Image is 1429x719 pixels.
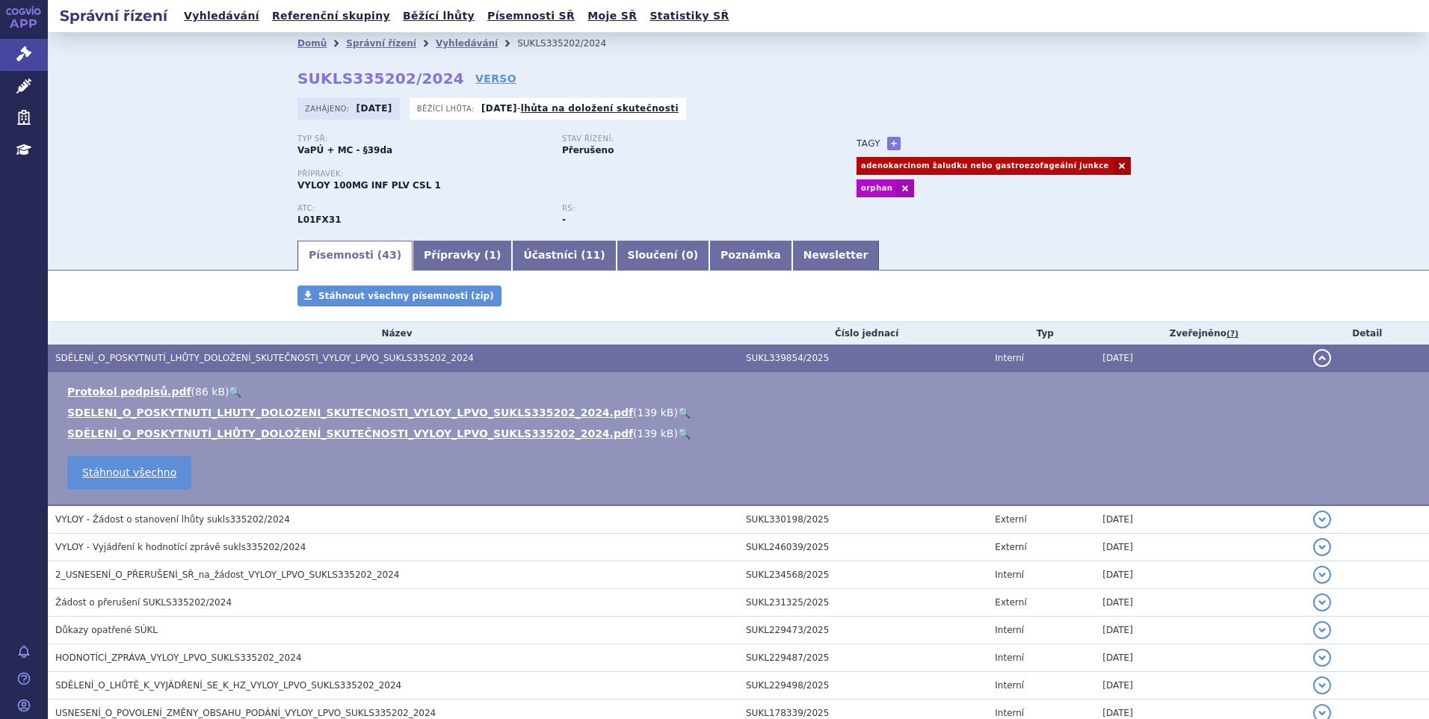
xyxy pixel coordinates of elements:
[67,384,1414,399] li: ( )
[738,644,987,672] td: SUKL229487/2025
[413,241,512,271] a: Přípravky (1)
[857,157,1113,175] a: adenokarcinom žaludku nebo gastroezofageální junkce
[995,680,1024,691] span: Interní
[1095,617,1305,644] td: [DATE]
[195,386,225,398] span: 86 kB
[417,102,478,114] span: Běžící lhůta:
[995,542,1026,552] span: Externí
[398,6,479,26] a: Běžící lhůty
[55,680,401,691] span: SDĚLENÍ_O_LHŮTĚ_K_VYJÁDŘENÍ_SE_K_HZ_VYLOY_LPVO_SUKLS335202_2024
[512,241,616,271] a: Účastníci (11)
[357,103,392,114] strong: [DATE]
[586,249,600,261] span: 11
[297,286,501,306] a: Stáhnout všechny písemnosti (zip)
[738,534,987,561] td: SUKL246039/2025
[686,249,694,261] span: 0
[738,561,987,589] td: SUKL234568/2025
[562,215,566,225] strong: -
[297,241,413,271] a: Písemnosti (43)
[297,135,547,144] p: Typ SŘ:
[67,386,191,398] a: Protokol podpisů.pdf
[1313,676,1331,694] button: detail
[678,428,691,439] a: 🔍
[995,514,1026,525] span: Externí
[67,456,191,490] a: Stáhnout všechno
[297,204,547,213] p: ATC:
[995,597,1026,608] span: Externí
[1095,644,1305,672] td: [DATE]
[738,672,987,700] td: SUKL229498/2025
[1226,329,1238,339] abbr: (?)
[55,514,290,525] span: VYLOY - Žádost o stanovení lhůty sukls335202/2024
[481,103,517,114] strong: [DATE]
[1095,561,1305,589] td: [DATE]
[297,38,327,49] a: Domů
[857,135,880,152] h3: Tagy
[48,5,179,26] h2: Správní řízení
[562,145,614,155] strong: Přerušeno
[1313,649,1331,667] button: detail
[1095,534,1305,561] td: [DATE]
[67,405,1414,420] li: ( )
[305,102,352,114] span: Zahájeno:
[55,570,399,580] span: 2_USNESENÍ_O_PŘERUŠENÍ_SŘ_na_žádost_VYLOY_LPVO_SUKLS335202_2024
[489,249,496,261] span: 1
[483,6,579,26] a: Písemnosti SŘ
[583,6,641,26] a: Moje SŘ
[1313,510,1331,528] button: detail
[995,652,1024,663] span: Interní
[738,505,987,534] td: SUKL330198/2025
[1306,322,1429,345] th: Detail
[55,597,232,608] span: Žádost o přerušení SUKLS335202/2024
[179,6,264,26] a: Vyhledávání
[857,179,896,197] a: orphan
[318,291,494,301] span: Stáhnout všechny písemnosti (zip)
[268,6,395,26] a: Referenční skupiny
[1313,566,1331,584] button: detail
[517,32,626,55] li: SUKLS335202/2024
[346,38,416,49] a: Správní řízení
[55,353,474,363] span: SDĚLENÍ_O_POSKYTNUTÍ_LHŮTY_DOLOŽENÍ_SKUTEČNOSTI_VYLOY_LPVO_SUKLS335202_2024
[1313,593,1331,611] button: detail
[1313,349,1331,367] button: detail
[297,145,392,155] strong: VaPÚ + MC - §39da
[709,241,792,271] a: Poznámka
[638,428,674,439] span: 139 kB
[995,570,1024,580] span: Interní
[67,407,633,419] a: SDELENI_O_POSKYTNUTI_LHUTY_DOLOZENI_SKUTECNOSTI_VYLOY_LPVO_SUKLS335202_2024.pdf
[738,345,987,372] td: SUKL339854/2025
[67,428,633,439] a: SDĚLENÍ_O_POSKYTNUTÍ_LHŮTY_DOLOŽENÍ_SKUTEČNOSTI_VYLOY_LPVO_SUKLS335202_2024.pdf
[1095,672,1305,700] td: [DATE]
[1095,345,1305,372] td: [DATE]
[1095,589,1305,617] td: [DATE]
[617,241,709,271] a: Sloučení (0)
[562,204,812,213] p: RS:
[995,353,1024,363] span: Interní
[67,426,1414,441] li: ( )
[436,38,498,49] a: Vyhledávání
[678,407,691,419] a: 🔍
[297,70,464,87] strong: SUKLS335202/2024
[481,102,679,114] p: -
[645,6,733,26] a: Statistiky SŘ
[229,386,241,398] a: 🔍
[638,407,674,419] span: 139 kB
[995,625,1024,635] span: Interní
[738,589,987,617] td: SUKL231325/2025
[1095,322,1305,345] th: Zveřejněno
[55,625,158,635] span: Důkazy opatřené SÚKL
[297,170,827,179] p: Přípravek:
[1313,621,1331,639] button: detail
[475,71,516,86] a: VERSO
[987,322,1095,345] th: Typ
[562,135,812,144] p: Stav řízení:
[887,137,901,150] a: +
[995,708,1024,718] span: Interní
[55,652,302,663] span: HODNOTÍCÍ_ZPRÁVA_VYLOY_LPVO_SUKLS335202_2024
[792,241,880,271] a: Newsletter
[297,180,441,191] span: VYLOY 100MG INF PLV CSL 1
[1313,538,1331,556] button: detail
[55,708,436,718] span: USNESENÍ_O_POVOLENÍ_ZMĚNY_OBSAHU_PODÁNÍ_VYLOY_LPVO_SUKLS335202_2024
[297,215,342,225] strong: ZOLBETUXIMAB
[55,542,306,552] span: VYLOY - Vyjádření k hodnotící zprávě sukls335202/2024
